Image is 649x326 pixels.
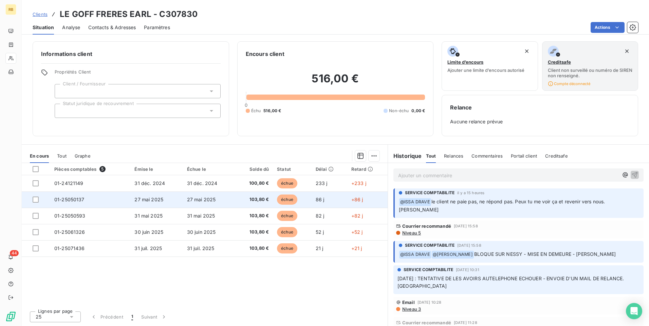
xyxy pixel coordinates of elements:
span: le client ne paie pas, ne répond pas. Peux tu me voir ça et revenir vers nous. [PERSON_NAME] [399,199,608,212]
span: 52 j [316,229,324,235]
a: Clients [33,11,48,18]
span: @ ISSA DRAVE [399,198,431,206]
span: 31 déc. 2024 [187,180,218,186]
span: 31 juil. 2025 [187,245,215,251]
span: Analyse [62,24,80,31]
span: [DATE] 10:31 [456,268,479,272]
span: 103,80 € [239,245,269,252]
span: 31 mai 2025 [134,213,163,219]
img: Logo LeanPay [5,311,16,322]
span: Limite d’encours [447,59,483,65]
div: Retard [351,166,384,172]
span: Creditsafe [548,59,571,65]
span: Non-échu [389,108,409,114]
span: +52 j [351,229,363,235]
div: Solde dû [239,166,269,172]
h6: Encours client [246,50,284,58]
span: [DATE] 15:58 [457,243,481,247]
div: RB [5,4,16,15]
span: 01-24121149 [54,180,84,186]
span: 82 j [316,213,324,219]
span: +233 j [351,180,366,186]
span: Contacts & Adresses [88,24,136,31]
span: 21 j [316,245,323,251]
span: BLOQUE SUR NESSY - MISE EN DEMEURE - [PERSON_NAME] [474,251,616,257]
input: Ajouter une valeur [60,88,66,94]
span: échue [277,178,297,188]
span: +21 j [351,245,362,251]
span: Niveau 3 [402,306,421,312]
span: Niveau 5 [402,230,421,236]
span: Aucune relance prévue [450,118,630,125]
span: SERVICE COMPTABILITE [405,190,455,196]
span: 86 j [316,197,324,202]
button: 1 [127,310,137,324]
span: SERVICE COMPTABILITE [405,242,455,248]
span: 25 [36,313,41,320]
span: Courrier recommandé [402,320,451,325]
span: 30 juin 2025 [187,229,216,235]
span: il y a 15 heures [457,191,484,195]
button: Actions [591,22,625,33]
h6: Informations client [41,50,221,58]
span: 31 juil. 2025 [134,245,162,251]
span: 100,80 € [239,180,269,187]
span: 103,80 € [239,196,269,203]
span: 5 [99,166,106,172]
span: 233 j [316,180,328,186]
h6: Relance [450,103,630,111]
span: Relances [444,153,463,159]
span: +86 j [351,197,363,202]
span: Tout [426,153,436,159]
span: 516,00 € [263,108,281,114]
span: Tout [57,153,67,159]
span: Courrier recommandé [402,223,451,229]
span: échue [277,243,297,253]
span: 01-25050593 [54,213,86,219]
span: @ ISSA DRAVE [399,251,431,259]
span: 01-25071436 [54,245,85,251]
h2: 516,00 € [246,72,425,92]
span: échue [277,195,297,205]
div: Statut [277,166,307,172]
span: échue [277,227,297,237]
div: Échue le [187,166,231,172]
div: Délai [316,166,343,172]
span: 27 mai 2025 [134,197,163,202]
span: 01-25050137 [54,197,85,202]
span: Creditsafe [545,153,568,159]
span: Graphe [75,153,91,159]
span: Situation [33,24,54,31]
span: 1 [131,313,133,320]
span: 01-25061326 [54,229,85,235]
input: Ajouter une valeur [60,108,66,114]
span: 31 déc. 2024 [134,180,165,186]
span: 27 mai 2025 [187,197,216,202]
div: Pièces comptables [54,166,126,172]
span: Email [402,300,415,305]
span: échue [277,211,297,221]
span: Commentaires [471,153,503,159]
button: Suivant [137,310,171,324]
span: Portail client [511,153,537,159]
span: 103,80 € [239,212,269,219]
span: Compte déconnecté [548,81,590,86]
span: En cours [30,153,49,159]
span: 44 [10,250,19,256]
span: SERVICE COMPTABILITE [404,267,453,273]
span: +82 j [351,213,363,219]
span: [DATE] 11:28 [454,321,477,325]
span: 30 juin 2025 [134,229,163,235]
span: Client non surveillé ou numéro de SIREN non renseigné. [548,67,632,78]
span: 0,00 € [411,108,425,114]
span: Propriétés Client [55,69,221,79]
span: [DATE] 10:28 [418,300,442,304]
span: Clients [33,12,48,17]
div: Open Intercom Messenger [626,303,642,319]
div: Émise le [134,166,179,172]
span: [DATE] : TENTATIVE DE LES AVOIRS AUTELEPHONE ECHOUER - ENVOIE D'UN MAIL DE RELANCE. [GEOGRAPHIC_D... [397,276,626,289]
span: 103,80 € [239,229,269,236]
button: Précédent [86,310,127,324]
span: [DATE] 15:58 [454,224,478,228]
button: Limite d’encoursAjouter une limite d’encours autorisé [442,41,538,91]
